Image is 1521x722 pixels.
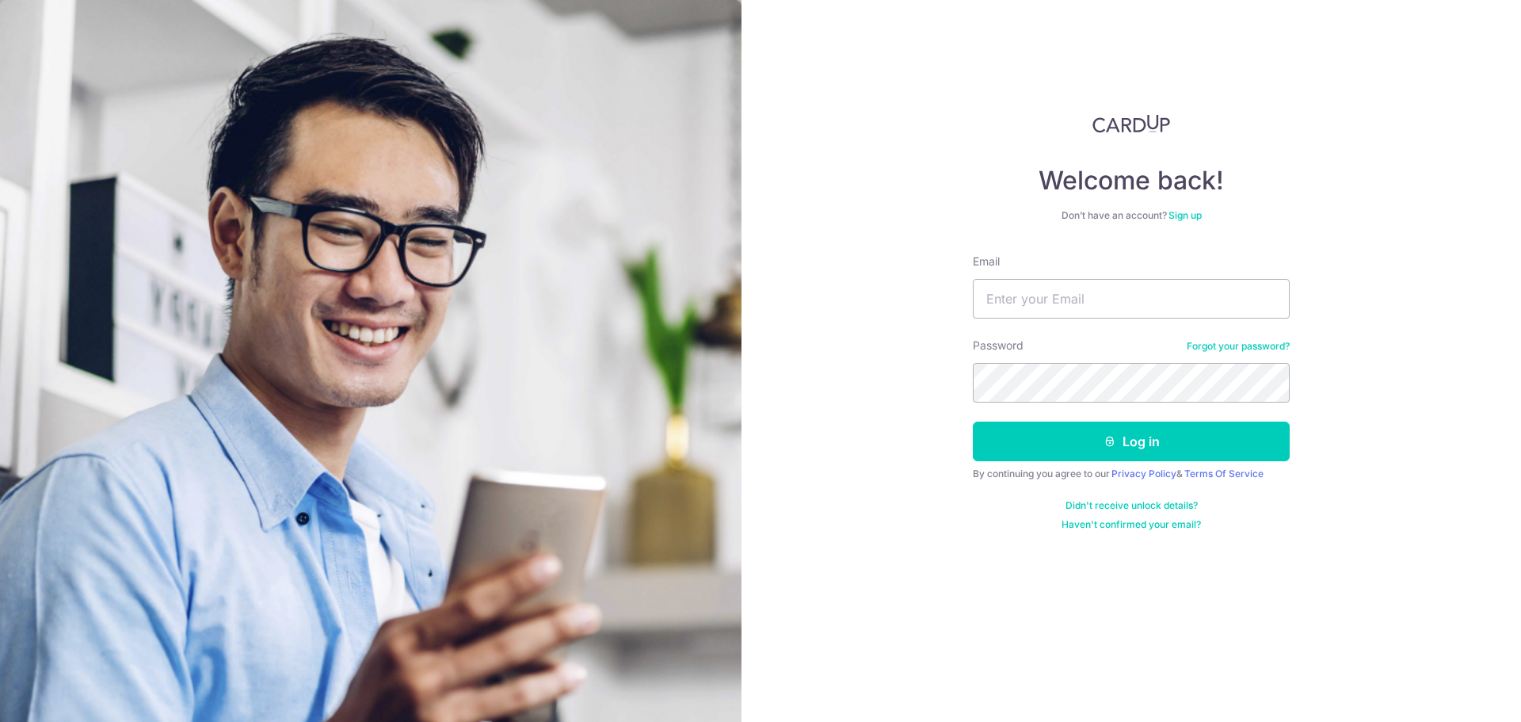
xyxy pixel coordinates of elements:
div: Don’t have an account? [973,209,1290,222]
a: Didn't receive unlock details? [1065,499,1198,512]
a: Forgot your password? [1187,340,1290,353]
label: Password [973,338,1024,353]
img: CardUp Logo [1092,114,1170,133]
a: Sign up [1168,209,1202,221]
input: Enter your Email [973,279,1290,319]
button: Log in [973,422,1290,461]
a: Terms Of Service [1184,468,1264,479]
label: Email [973,254,1000,269]
div: By continuing you agree to our & [973,468,1290,480]
a: Haven't confirmed your email? [1062,518,1201,531]
h4: Welcome back! [973,165,1290,197]
a: Privacy Policy [1111,468,1176,479]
